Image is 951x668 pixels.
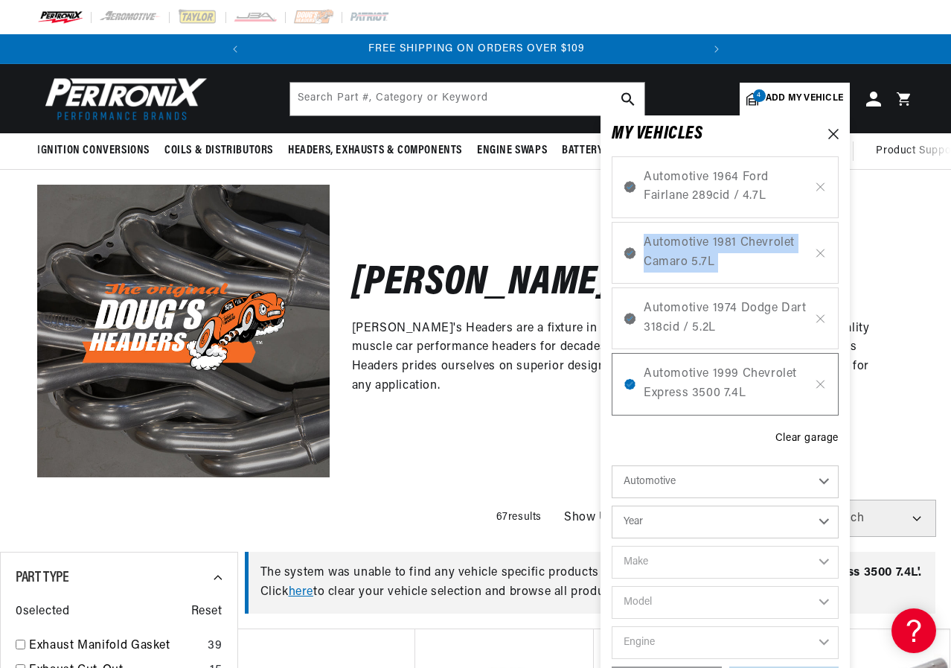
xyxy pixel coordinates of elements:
[208,637,222,656] div: 39
[753,89,766,102] span: 4
[612,83,644,115] button: search button
[281,133,470,168] summary: Headers, Exhausts & Components
[554,133,663,168] summary: Battery Products
[644,365,807,403] span: Automotive 1999 Chevrolet Express 3500 7.4L
[368,43,585,54] span: FREE SHIPPING ON ORDERS OVER $109
[612,586,839,619] select: Model
[612,465,839,498] select: Ride Type
[477,143,547,159] span: Engine Swaps
[290,83,644,115] input: Search Part #, Category or Keyword
[644,234,807,272] span: Automotive 1981 Chevrolet Camaro 5.7L
[644,168,807,206] span: Automotive 1964 Ford Fairlane 289cid / 4.7L
[775,430,839,447] div: Clear garage
[37,133,157,168] summary: Ignition Conversions
[245,552,936,614] div: The system was unable to find any vehicle specific products that fit a Click to clear your vehicl...
[288,143,462,159] span: Headers, Exhausts & Components
[612,506,839,538] select: Year
[16,570,68,585] span: Part Type
[164,143,273,159] span: Coils & Distributors
[740,83,850,115] a: 4Add my vehicle
[251,41,702,57] div: Announcement
[37,185,330,477] img: Doug's Headers
[16,602,69,622] span: 0 selected
[496,512,542,523] span: 67 results
[157,133,281,168] summary: Coils & Distributors
[766,92,843,106] span: Add my vehicle
[29,637,202,656] a: Exhaust Manifold Gasket
[251,41,702,57] div: 2 of 2
[191,602,222,622] span: Reset
[352,267,790,302] h2: [PERSON_NAME]'s Headers
[352,319,891,395] p: [PERSON_NAME]'s Headers are a fixture in the motorsports aftermarket, pioneering quality muscle c...
[37,143,150,159] span: Ignition Conversions
[702,34,731,64] button: Translation missing: en.sections.announcements.next_announcement
[37,73,208,124] img: Pertronix
[562,143,656,159] span: Battery Products
[612,626,839,659] select: Engine
[564,509,685,528] span: Show Universal Parts
[470,133,554,168] summary: Engine Swaps
[220,34,250,64] button: Translation missing: en.sections.announcements.previous_announcement
[289,586,313,598] a: here
[612,546,839,579] select: Make
[612,127,703,141] h6: MY VEHICLE S
[644,299,807,337] span: Automotive 1974 Dodge Dart 318cid / 5.2L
